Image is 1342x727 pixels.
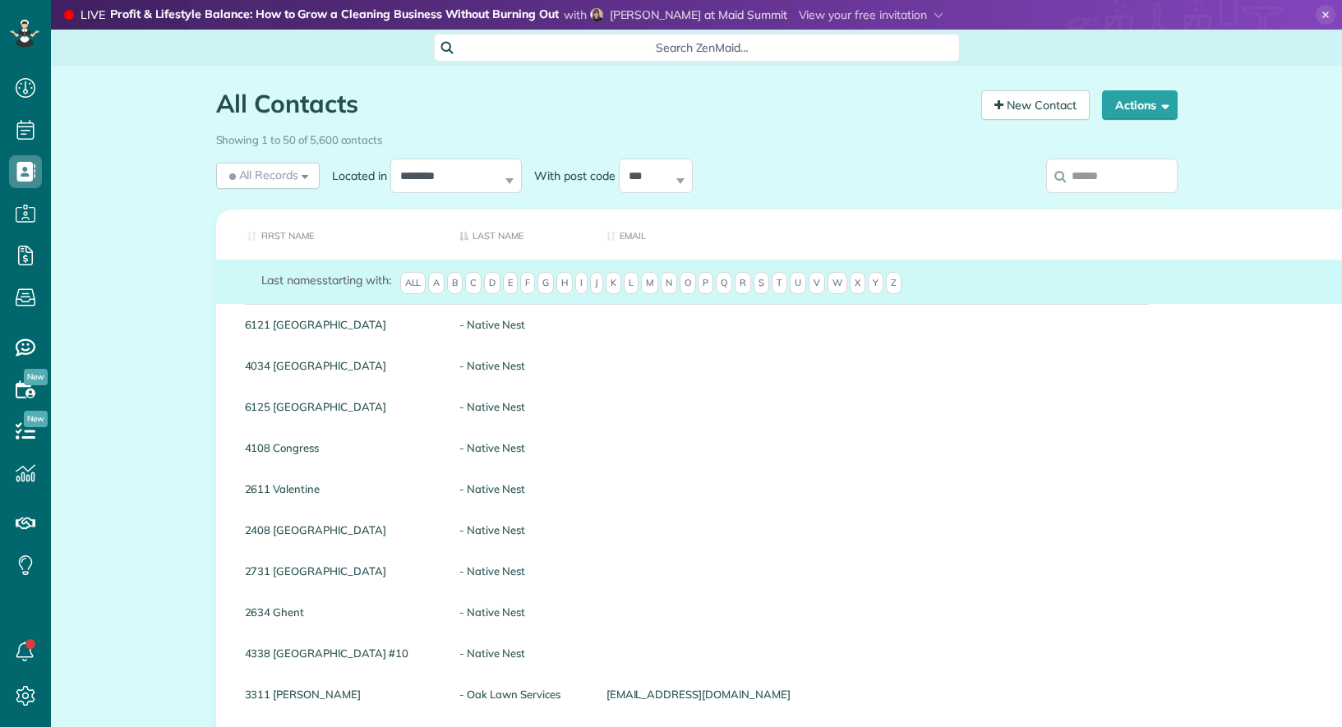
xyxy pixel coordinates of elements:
[564,7,587,22] span: with
[245,524,436,536] a: 2408 [GEOGRAPHIC_DATA]
[400,272,427,295] span: All
[754,272,769,295] span: S
[245,360,436,371] a: 4034 [GEOGRAPHIC_DATA]
[245,688,436,700] a: 3311 [PERSON_NAME]
[1286,671,1326,711] iframe: Intercom live chat
[245,483,436,495] a: 2611 Valentine
[716,272,732,295] span: Q
[590,8,603,21] img: diane-greenwood-36e7869b6b188bd32fc59402b00cc2bd69f593bfef37d6add874d9088f00cb98.jpg
[610,7,787,22] span: [PERSON_NAME] at Maid Summit
[735,272,751,295] span: R
[216,209,448,260] th: First Name: activate to sort column ascending
[606,272,621,295] span: K
[828,272,847,295] span: W
[459,647,581,659] a: - Native Nest
[522,168,619,184] label: With post code
[459,606,581,618] a: - Native Nest
[459,319,581,330] a: - Native Nest
[575,272,588,295] span: I
[520,272,535,295] span: F
[459,688,581,700] a: - Oak Lawn Services
[261,273,323,288] span: Last names
[680,272,696,295] span: O
[886,272,902,295] span: Z
[624,272,639,295] span: L
[590,272,603,295] span: J
[459,483,581,495] a: - Native Nest
[661,272,677,295] span: N
[459,565,581,577] a: - Native Nest
[245,565,436,577] a: 2731 [GEOGRAPHIC_DATA]
[245,647,436,659] a: 4338 [GEOGRAPHIC_DATA] #10
[868,272,883,295] span: Y
[459,524,581,536] a: - Native Nest
[245,401,436,412] a: 6125 [GEOGRAPHIC_DATA]
[216,126,1178,148] div: Showing 1 to 50 of 5,600 contacts
[226,167,299,183] span: All Records
[698,272,713,295] span: P
[503,272,518,295] span: E
[245,319,436,330] a: 6121 [GEOGRAPHIC_DATA]
[556,272,573,295] span: H
[772,272,787,295] span: T
[465,272,482,295] span: C
[245,442,436,453] a: 4108 Congress
[110,7,559,24] strong: Profit & Lifestyle Balance: How to Grow a Cleaning Business Without Burning Out
[428,272,445,295] span: A
[1102,90,1178,120] button: Actions
[850,272,865,295] span: X
[24,369,48,385] span: New
[809,272,825,295] span: V
[484,272,500,295] span: D
[459,401,581,412] a: - Native Nest
[447,209,593,260] th: Last Name: activate to sort column descending
[790,272,806,295] span: U
[261,272,391,288] label: starting with:
[537,272,554,295] span: G
[459,442,581,453] a: - Native Nest
[216,90,969,117] h1: All Contacts
[447,272,463,295] span: B
[981,90,1090,120] a: New Contact
[320,168,390,184] label: Located in
[641,272,658,295] span: M
[459,360,581,371] a: - Native Nest
[24,411,48,427] span: New
[245,606,436,618] a: 2634 Ghent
